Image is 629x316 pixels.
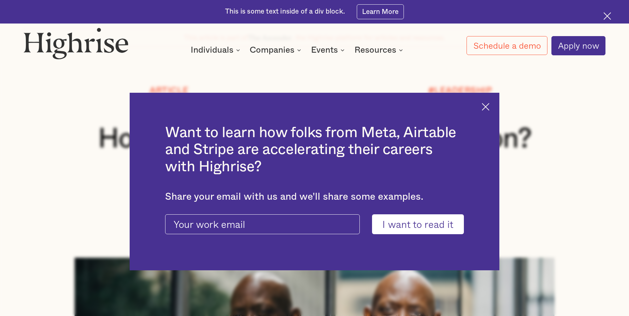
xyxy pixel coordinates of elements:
[165,214,360,234] input: Your work email
[165,124,464,176] h2: Want to learn how folks from Meta, Airtable and Stripe are accelerating their careers with Highrise?
[357,4,404,19] a: Learn More
[551,36,605,55] a: Apply now
[354,46,396,54] div: Resources
[603,12,611,20] img: Cross icon
[354,46,405,54] div: Resources
[225,7,345,16] div: This is some text inside of a div block.
[311,46,338,54] div: Events
[250,46,294,54] div: Companies
[165,214,464,234] form: current-ascender-blog-article-modal-form
[24,27,129,59] img: Highrise logo
[372,214,464,234] input: I want to read it
[482,103,489,111] img: Cross icon
[165,191,464,203] div: Share your email with us and we'll share some examples.
[467,36,547,55] a: Schedule a demo
[250,46,303,54] div: Companies
[191,46,242,54] div: Individuals
[191,46,233,54] div: Individuals
[311,46,346,54] div: Events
